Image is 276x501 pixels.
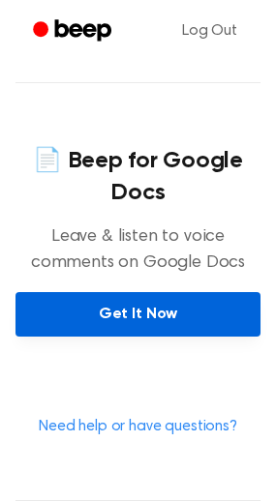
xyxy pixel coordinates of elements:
a: Need help or have questions? [39,419,237,434]
a: Log Out [163,8,257,54]
h4: 📄 Beep for Google Docs [15,145,261,209]
a: Get It Now [15,292,261,337]
a: Beep [19,13,129,50]
p: Leave & listen to voice comments on Google Docs [15,224,261,277]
